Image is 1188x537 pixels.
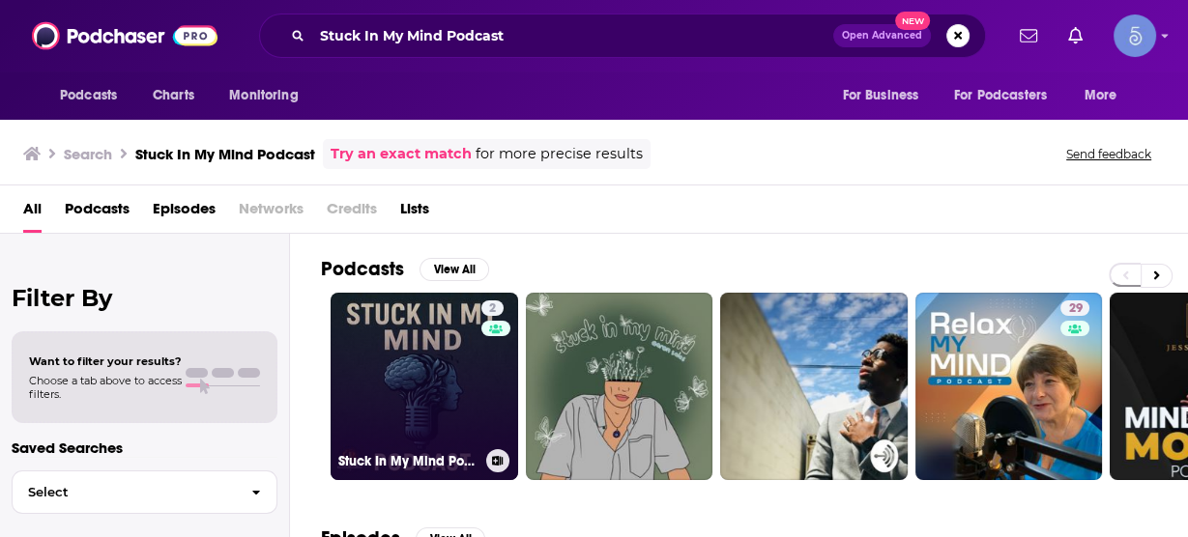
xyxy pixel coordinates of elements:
span: 2 [489,299,496,319]
span: Select [13,486,236,498]
h3: Stuck In My Mind Podcast [135,145,315,163]
img: User Profile [1114,14,1156,57]
p: Saved Searches [12,438,277,457]
a: PodcastsView All [321,257,489,281]
a: 29 [1060,300,1089,316]
button: Show profile menu [1114,14,1156,57]
img: Podchaser - Follow, Share and Rate Podcasts [32,17,217,54]
button: Send feedback [1060,146,1157,162]
button: Select [12,470,277,514]
span: Want to filter your results? [29,354,182,368]
a: 2Stuck In My Mind Podcast [331,293,518,480]
span: Credits [327,193,377,233]
a: Episodes [153,193,216,233]
a: All [23,193,42,233]
a: Show notifications dropdown [1012,19,1045,52]
span: Open Advanced [842,31,922,41]
a: Podcasts [65,193,130,233]
a: 29 [915,293,1103,480]
span: 29 [1068,299,1082,319]
a: Charts [140,77,206,114]
span: Monitoring [229,82,298,109]
h2: Podcasts [321,257,404,281]
span: For Podcasters [954,82,1047,109]
h3: Stuck In My Mind Podcast [338,453,478,469]
button: open menu [942,77,1075,114]
button: View All [420,258,489,281]
a: Try an exact match [331,143,472,165]
span: Charts [153,82,194,109]
span: For Business [842,82,918,109]
button: Open AdvancedNew [833,24,931,47]
span: Choose a tab above to access filters. [29,374,182,401]
button: open menu [828,77,942,114]
button: open menu [216,77,323,114]
span: Logged in as Spiral5-G1 [1114,14,1156,57]
h3: Search [64,145,112,163]
h2: Filter By [12,284,277,312]
span: Networks [239,193,304,233]
button: open menu [1071,77,1142,114]
a: Show notifications dropdown [1060,19,1090,52]
span: More [1085,82,1117,109]
button: open menu [46,77,142,114]
span: New [895,12,930,30]
span: for more precise results [476,143,643,165]
div: Search podcasts, credits, & more... [259,14,986,58]
a: Lists [400,193,429,233]
input: Search podcasts, credits, & more... [312,20,833,51]
a: 2 [481,300,504,316]
span: Podcasts [60,82,117,109]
